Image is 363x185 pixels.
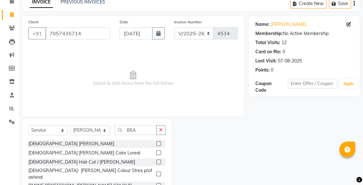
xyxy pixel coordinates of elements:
[120,19,128,25] label: Date
[271,67,273,73] div: 0
[28,47,238,110] span: Select & add items from the list below
[28,159,135,165] div: [DEMOGRAPHIC_DATA] Hair Cut / [PERSON_NAME]
[174,19,202,25] label: Invoice Number
[255,21,269,28] div: Name:
[255,30,354,37] div: No Active Membership
[340,79,358,89] button: Apply
[28,150,140,156] div: [DEMOGRAPHIC_DATA] [PERSON_NAME] Color Loreal
[255,39,280,46] div: Total Visits:
[28,19,39,25] label: Client
[255,49,281,55] div: Card on file:
[28,167,154,181] div: [DEMOGRAPHIC_DATA]- [PERSON_NAME] Colour Strex profashinal
[45,27,110,39] input: Search by Name/Mobile/Email/Code
[255,67,269,73] div: Points:
[277,58,301,64] div: 07-08-2025
[28,27,46,39] button: +91
[115,125,157,135] input: Search or Scan
[255,30,283,37] div: Membership:
[28,141,114,147] div: [DEMOGRAPHIC_DATA] [PERSON_NAME]
[255,58,276,64] div: Last Visit:
[288,79,337,89] input: Enter Offer / Coupon Code
[281,39,286,46] div: 12
[255,80,288,94] div: Coupon Code
[282,49,285,55] div: 0
[271,21,306,28] a: [PERSON_NAME]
